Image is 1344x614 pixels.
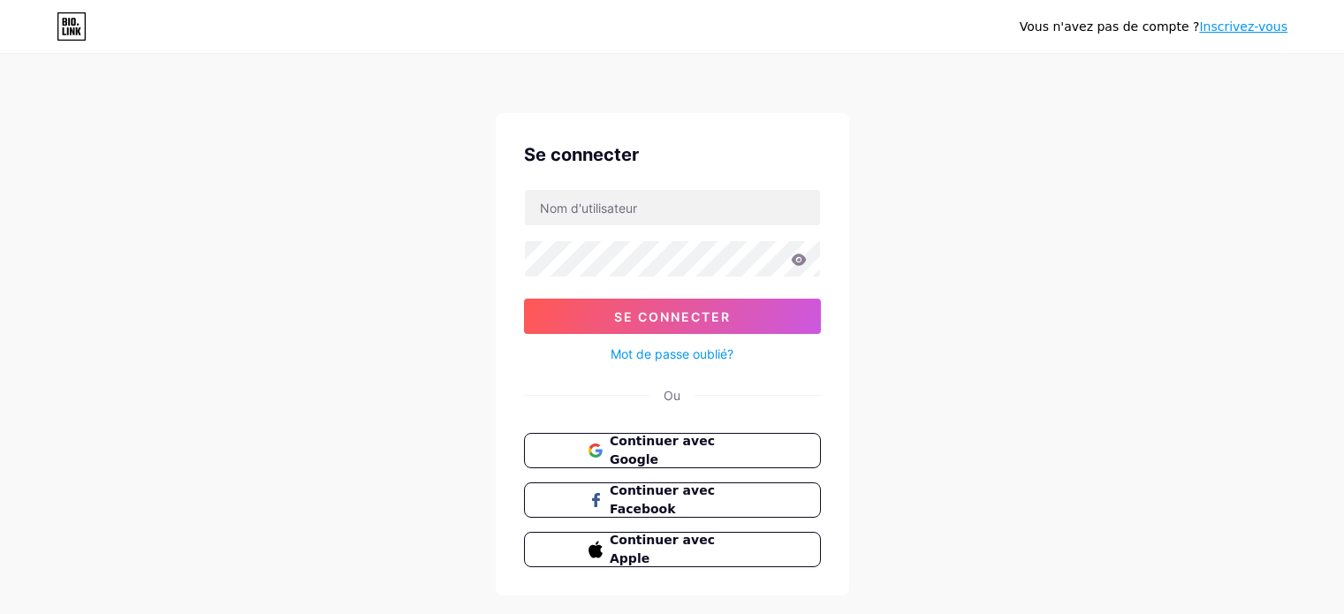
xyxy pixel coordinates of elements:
a: Inscrivez-vous [1199,19,1287,34]
button: Se connecter [524,299,821,334]
button: Continuer avec Facebook [524,482,821,518]
input: Nom d'utilisateur [525,190,820,225]
font: Se connecter [614,309,731,324]
font: Ou [664,388,680,403]
font: Vous n'avez pas de compte ? [1020,19,1200,34]
font: Continuer avec Google [610,434,715,466]
button: Continuer avec Apple [524,532,821,567]
a: Mot de passe oublié? [611,345,733,363]
font: Continuer avec Apple [610,533,715,565]
font: Continuer avec Facebook [610,483,715,516]
button: Continuer avec Google [524,433,821,468]
font: Mot de passe oublié? [611,346,733,361]
font: Se connecter [524,144,639,165]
